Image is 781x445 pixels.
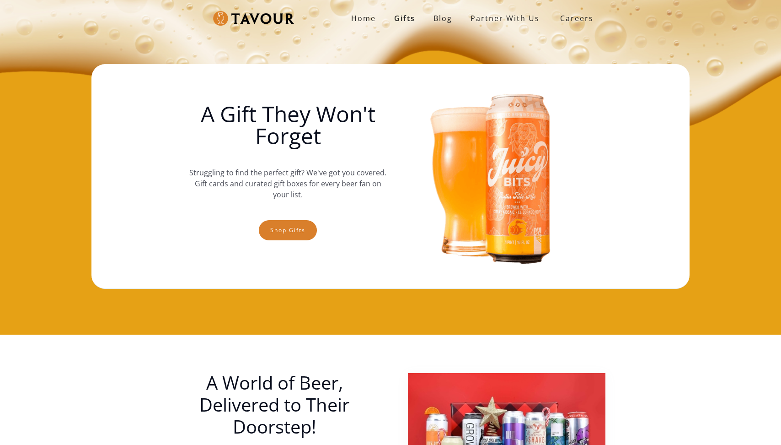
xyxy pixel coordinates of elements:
[424,9,461,27] a: Blog
[385,9,424,27] a: Gifts
[259,220,317,240] a: Shop gifts
[549,5,600,31] a: Careers
[189,103,387,147] h1: A Gift They Won't Forget
[351,13,376,23] strong: Home
[189,158,387,209] p: Struggling to find the perfect gift? We've got you covered. Gift cards and curated gift boxes for...
[176,372,373,438] h1: A World of Beer, Delivered to Their Doorstep!
[461,9,549,27] a: partner with us
[342,9,385,27] a: Home
[560,9,594,27] strong: Careers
